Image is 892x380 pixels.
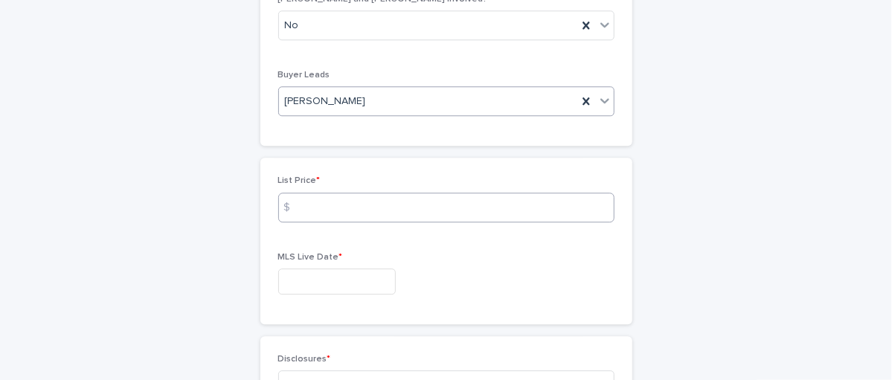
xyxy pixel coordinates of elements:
[278,176,321,185] span: List Price
[278,253,343,262] span: MLS Live Date
[285,94,366,109] span: [PERSON_NAME]
[285,18,299,33] span: No
[278,193,308,222] div: $
[278,355,331,364] span: Disclosures
[278,71,330,80] span: Buyer Leads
